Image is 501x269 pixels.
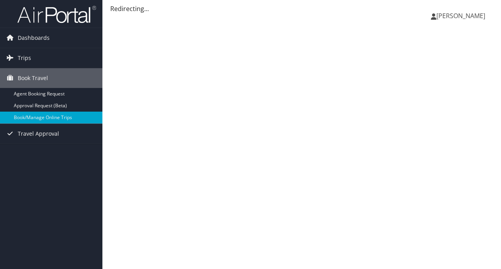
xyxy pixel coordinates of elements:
[18,124,59,144] span: Travel Approval
[436,11,485,20] span: [PERSON_NAME]
[431,4,493,28] a: [PERSON_NAME]
[18,68,48,88] span: Book Travel
[17,5,96,24] img: airportal-logo.png
[18,48,31,68] span: Trips
[110,4,493,13] div: Redirecting...
[18,28,50,48] span: Dashboards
